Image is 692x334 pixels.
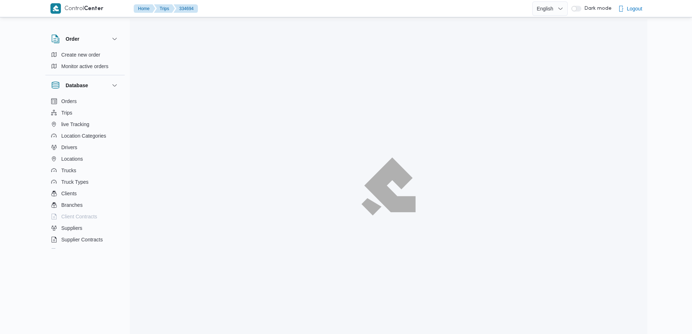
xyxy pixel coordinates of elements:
span: live Tracking [61,120,89,129]
span: Location Categories [61,132,106,140]
button: Trips [48,107,122,119]
button: Locations [48,153,122,165]
span: Branches [61,201,83,209]
span: Logout [627,4,642,13]
img: X8yXhbKr1z7QwAAAABJRU5ErkJggg== [50,3,61,14]
button: Logout [615,1,645,16]
button: live Tracking [48,119,122,130]
span: Trucks [61,166,76,175]
button: Suppliers [48,222,122,234]
span: Monitor active orders [61,62,108,71]
span: Create new order [61,50,100,59]
button: Clients [48,188,122,199]
span: Supplier Contracts [61,235,103,244]
button: Database [51,81,119,90]
button: Orders [48,95,122,107]
button: Trucks [48,165,122,176]
button: Home [134,4,155,13]
span: Trips [61,108,72,117]
span: Truck Types [61,178,88,186]
button: Devices [48,245,122,257]
img: ILLA Logo [365,162,412,211]
button: Location Categories [48,130,122,142]
span: Dark mode [581,6,612,12]
h3: Order [66,35,79,43]
span: Locations [61,155,83,163]
span: Suppliers [61,224,82,232]
button: Drivers [48,142,122,153]
button: Truck Types [48,176,122,188]
span: Clients [61,189,77,198]
button: Supplier Contracts [48,234,122,245]
h3: Database [66,81,88,90]
span: Devices [61,247,79,255]
button: Order [51,35,119,43]
button: Create new order [48,49,122,61]
div: Order [45,49,125,75]
span: Drivers [61,143,77,152]
button: Client Contracts [48,211,122,222]
div: Database [45,95,125,251]
button: 334694 [173,4,198,13]
button: Trips [154,4,175,13]
span: Client Contracts [61,212,97,221]
button: Branches [48,199,122,211]
button: Monitor active orders [48,61,122,72]
span: Orders [61,97,77,106]
b: Center [84,6,103,12]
